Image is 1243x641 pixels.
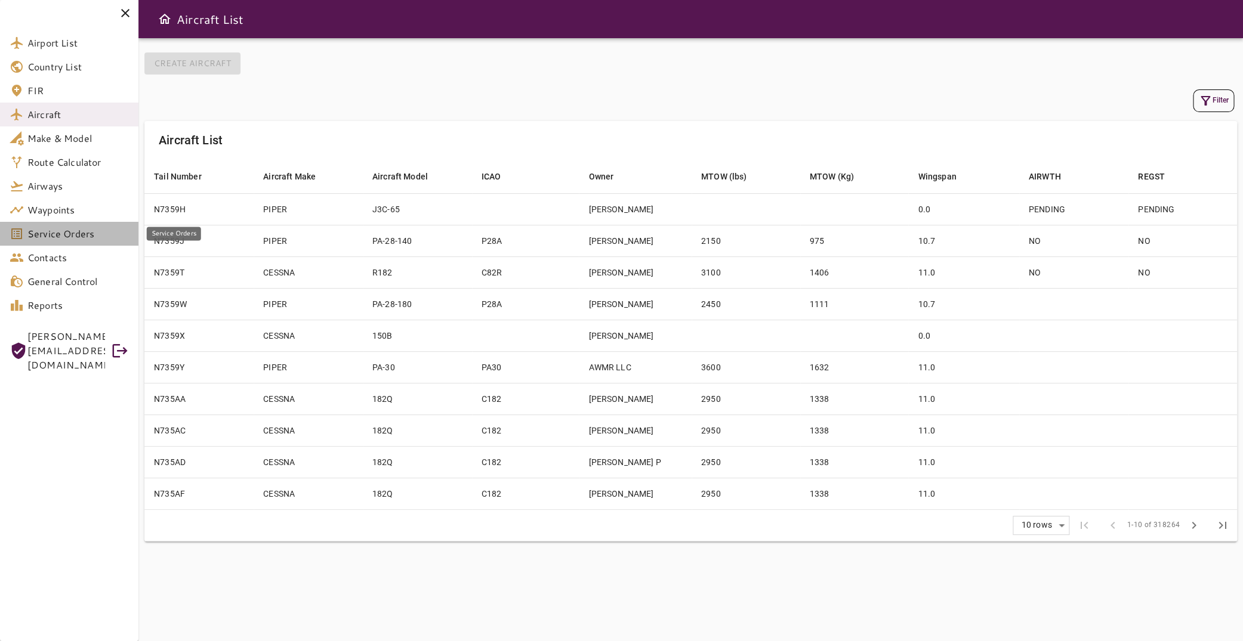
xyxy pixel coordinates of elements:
[27,179,129,193] span: Airways
[1128,256,1237,288] td: NO
[908,288,1019,320] td: 10.7
[254,320,363,351] td: CESSNA
[1019,225,1128,256] td: NO
[579,256,691,288] td: [PERSON_NAME]
[1127,519,1180,531] span: 1-10 of 318264
[363,351,472,383] td: PA-30
[263,169,316,184] div: Aircraft Make
[153,7,177,31] button: Open drawer
[363,256,472,288] td: R182
[908,256,1019,288] td: 11.0
[800,288,909,320] td: 1111
[1019,256,1128,288] td: NO
[1013,516,1069,534] div: 10 rows
[144,351,254,383] td: N7359Y
[579,320,691,351] td: [PERSON_NAME]
[254,256,363,288] td: CESSNA
[144,225,254,256] td: N7359J
[908,320,1019,351] td: 0.0
[579,446,691,478] td: [PERSON_NAME] P
[908,193,1019,225] td: 0.0
[27,329,105,372] span: [PERSON_NAME][EMAIL_ADDRESS][DOMAIN_NAME]
[1069,511,1098,540] span: First Page
[1180,511,1208,540] span: Next Page
[472,478,579,509] td: C182
[472,288,579,320] td: P28A
[27,36,129,50] span: Airport List
[588,169,613,184] div: Owner
[692,414,800,446] td: 2950
[472,256,579,288] td: C82R
[27,274,129,289] span: General Control
[800,414,909,446] td: 1338
[472,446,579,478] td: C182
[692,478,800,509] td: 2950
[363,225,472,256] td: PA-28-140
[1138,169,1180,184] span: REGST
[918,169,971,184] span: Wingspan
[800,225,909,256] td: 975
[472,225,579,256] td: P28A
[579,383,691,414] td: [PERSON_NAME]
[144,193,254,225] td: N7359H
[263,169,331,184] span: Aircraft Make
[254,351,363,383] td: PIPER
[908,478,1019,509] td: 11.0
[701,169,763,184] span: MTOW (lbs)
[918,169,956,184] div: Wingspan
[27,83,129,98] span: FIR
[472,383,579,414] td: C182
[144,446,254,478] td: N735AD
[692,256,800,288] td: 3100
[27,250,129,265] span: Contacts
[27,60,129,74] span: Country List
[254,446,363,478] td: CESSNA
[1029,169,1061,184] div: AIRWTH
[154,169,217,184] span: Tail Number
[579,288,691,320] td: [PERSON_NAME]
[692,383,800,414] td: 2950
[908,446,1019,478] td: 11.0
[579,351,691,383] td: AWMR LLC
[27,131,129,145] span: Make & Model
[363,414,472,446] td: 182Q
[254,478,363,509] td: CESSNA
[363,193,472,225] td: J3C-65
[800,446,909,478] td: 1338
[254,288,363,320] td: PIPER
[177,10,243,29] h6: Aircraft List
[254,383,363,414] td: CESSNA
[908,383,1019,414] td: 11.0
[692,288,800,320] td: 2450
[472,351,579,383] td: PA30
[147,227,201,240] div: Service Orders
[579,478,691,509] td: [PERSON_NAME]
[1193,89,1234,112] button: Filter
[1098,511,1127,540] span: Previous Page
[372,169,428,184] div: Aircraft Model
[27,227,129,241] span: Service Orders
[144,288,254,320] td: N7359W
[692,446,800,478] td: 2950
[810,169,854,184] div: MTOW (Kg)
[588,169,629,184] span: Owner
[1128,225,1237,256] td: NO
[363,320,472,351] td: 150B
[159,131,223,150] h6: Aircraft List
[800,478,909,509] td: 1338
[1019,193,1128,225] td: PENDING
[701,169,747,184] div: MTOW (lbs)
[254,414,363,446] td: CESSNA
[1138,169,1165,184] div: REGST
[1018,520,1054,530] div: 10 rows
[579,193,691,225] td: [PERSON_NAME]
[144,320,254,351] td: N7359X
[800,383,909,414] td: 1338
[144,383,254,414] td: N735AA
[692,225,800,256] td: 2150
[1208,511,1237,540] span: Last Page
[482,169,517,184] span: ICAO
[1029,169,1077,184] span: AIRWTH
[482,169,501,184] div: ICAO
[363,288,472,320] td: PA-28-180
